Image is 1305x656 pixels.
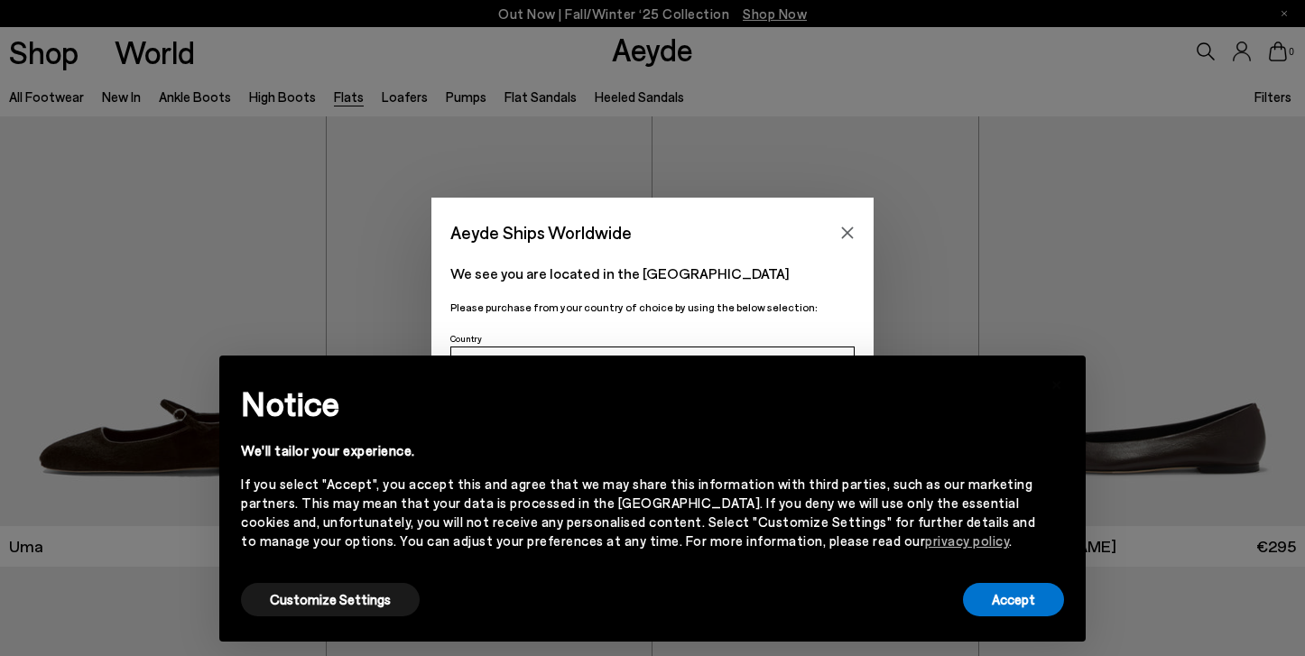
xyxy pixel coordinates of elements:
div: We'll tailor your experience. [241,441,1035,460]
h2: Notice [241,380,1035,427]
button: Accept [963,583,1064,616]
span: × [1050,369,1063,395]
button: Close [834,219,861,246]
p: We see you are located in the [GEOGRAPHIC_DATA] [450,263,855,284]
span: Country [450,333,482,344]
div: If you select "Accept", you accept this and agree that we may share this information with third p... [241,475,1035,550]
span: Aeyde Ships Worldwide [450,217,632,248]
a: privacy policy [925,532,1009,549]
button: Customize Settings [241,583,420,616]
p: Please purchase from your country of choice by using the below selection: [450,299,855,316]
button: Close this notice [1035,361,1078,404]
